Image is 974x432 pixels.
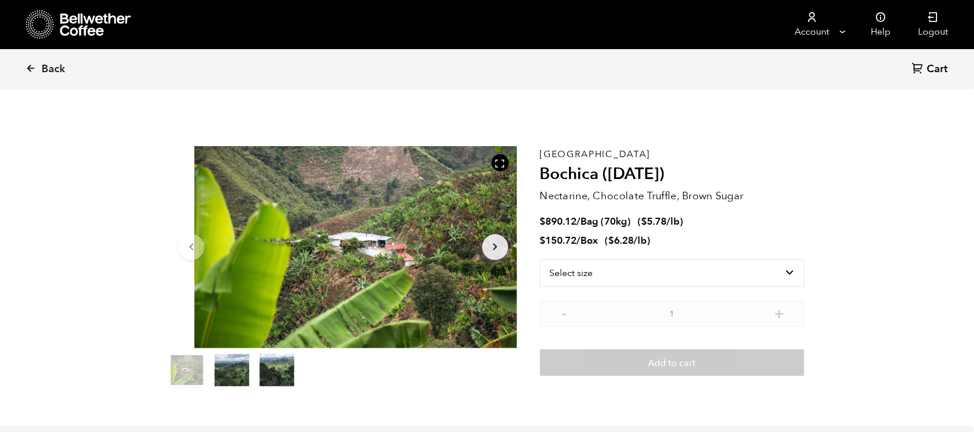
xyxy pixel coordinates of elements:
[540,188,804,204] p: Nectarine, Chocolate Truffle, Brown Sugar
[642,215,647,228] span: $
[605,234,651,247] span: ( )
[577,215,581,228] span: /
[540,215,577,228] bdi: 890.12
[540,234,577,247] bdi: 150.72
[609,234,634,247] bdi: 6.28
[42,62,65,76] span: Back
[642,215,667,228] bdi: 5.78
[577,234,581,247] span: /
[540,234,546,247] span: $
[540,165,804,184] h2: Bochica ([DATE])
[581,215,631,228] span: Bag (70kg)
[634,234,647,247] span: /lb
[540,349,804,376] button: Add to cart
[667,215,680,228] span: /lb
[557,307,572,318] button: -
[540,215,546,228] span: $
[912,62,951,77] a: Cart
[773,307,787,318] button: +
[638,215,684,228] span: ( )
[927,62,948,76] span: Cart
[581,234,598,247] span: Box
[609,234,615,247] span: $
